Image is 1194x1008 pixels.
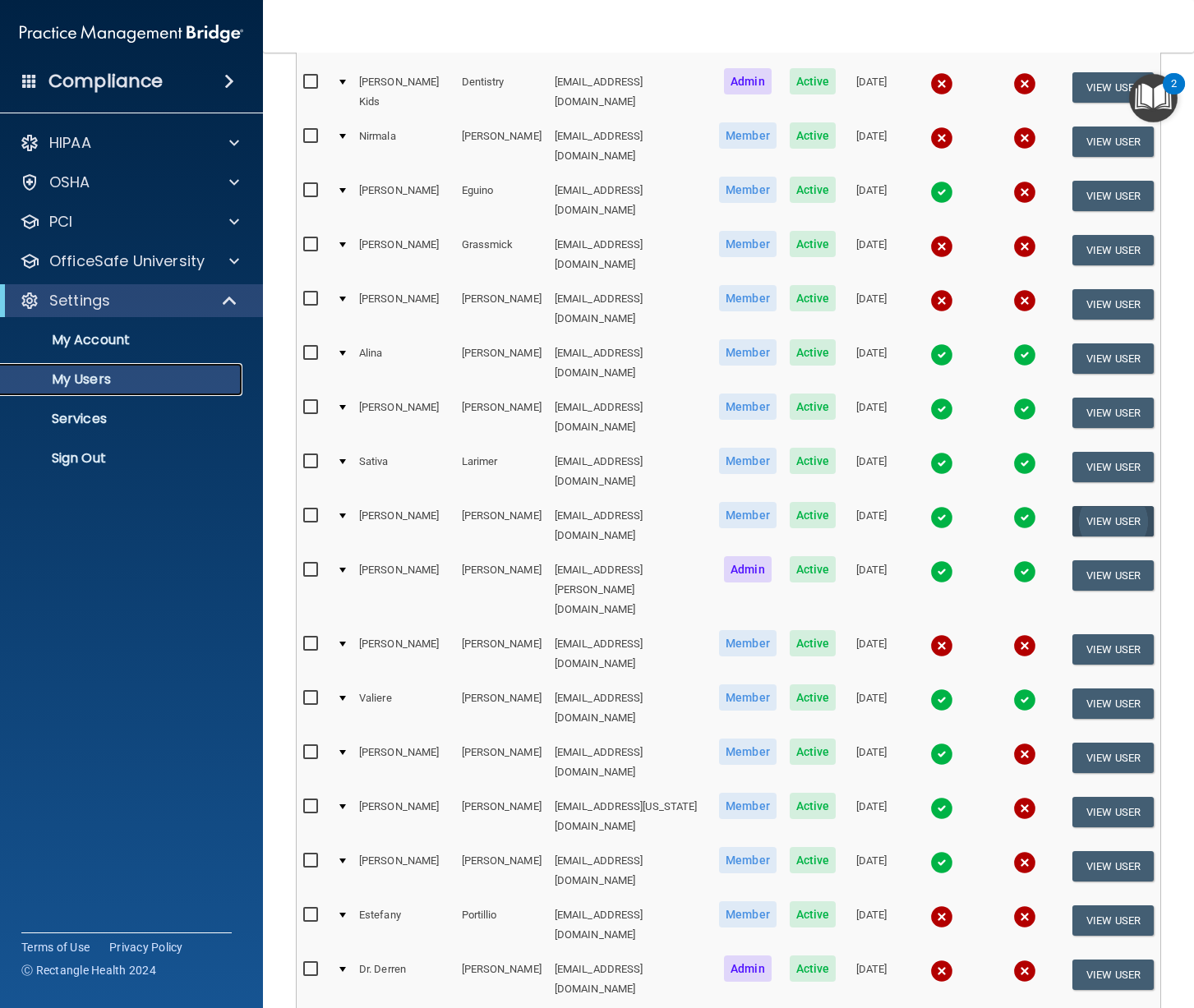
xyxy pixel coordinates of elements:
[1013,235,1036,258] img: cross.ca9f0e7f.svg
[1072,743,1154,773] button: View User
[21,962,156,978] span: Ⓒ Rectangle Health 2024
[724,556,772,582] span: Admin
[353,735,455,789] td: [PERSON_NAME]
[49,291,110,311] p: Settings
[1072,688,1154,719] button: View User
[930,127,953,150] img: cross.ca9f0e7f.svg
[20,212,239,232] a: PCI
[455,390,548,444] td: [PERSON_NAME]
[455,898,548,952] td: Portillio
[790,847,837,873] span: Active
[724,955,772,982] span: Admin
[930,343,953,366] img: tick.e7d51cea.svg
[548,228,712,282] td: [EMAIL_ADDRESS][DOMAIN_NAME]
[719,739,777,765] span: Member
[790,339,837,366] span: Active
[842,228,900,282] td: [DATE]
[790,739,837,765] span: Active
[719,847,777,873] span: Member
[790,68,837,94] span: Active
[719,122,777,149] span: Member
[719,684,777,711] span: Member
[548,336,712,390] td: [EMAIL_ADDRESS][DOMAIN_NAME]
[1171,84,1177,105] div: 2
[719,901,777,927] span: Member
[930,72,953,95] img: cross.ca9f0e7f.svg
[455,681,548,735] td: [PERSON_NAME]
[455,444,548,499] td: Larimer
[353,336,455,390] td: Alina
[842,65,900,119] td: [DATE]
[790,502,837,528] span: Active
[842,444,900,499] td: [DATE]
[790,285,837,311] span: Active
[719,231,777,257] span: Member
[790,448,837,474] span: Active
[455,65,548,119] td: Dentistry
[548,282,712,336] td: [EMAIL_ADDRESS][DOMAIN_NAME]
[1129,74,1178,122] button: Open Resource Center, 2 new notifications
[1013,634,1036,657] img: cross.ca9f0e7f.svg
[548,952,712,1006] td: [EMAIL_ADDRESS][DOMAIN_NAME]
[790,901,837,927] span: Active
[353,282,455,336] td: [PERSON_NAME]
[1013,289,1036,312] img: cross.ca9f0e7f.svg
[930,634,953,657] img: cross.ca9f0e7f.svg
[20,133,239,153] a: HIPAA
[790,684,837,711] span: Active
[49,251,205,271] p: OfficeSafe University
[548,499,712,553] td: [EMAIL_ADDRESS][DOMAIN_NAME]
[1072,72,1154,103] button: View User
[548,444,712,499] td: [EMAIL_ADDRESS][DOMAIN_NAME]
[49,212,72,232] p: PCI
[548,553,712,627] td: [EMAIL_ADDRESS][PERSON_NAME][DOMAIN_NAME]
[790,955,837,982] span: Active
[930,851,953,874] img: tick.e7d51cea.svg
[930,452,953,475] img: tick.e7d51cea.svg
[455,119,548,173] td: [PERSON_NAME]
[790,122,837,149] span: Active
[1072,506,1154,536] button: View User
[20,17,243,50] img: PMB logo
[455,952,548,1006] td: [PERSON_NAME]
[1013,560,1036,583] img: tick.e7d51cea.svg
[548,789,712,844] td: [EMAIL_ADDRESS][US_STATE][DOMAIN_NAME]
[353,119,455,173] td: Nirmala
[842,282,900,336] td: [DATE]
[353,553,455,627] td: [PERSON_NAME]
[353,499,455,553] td: [PERSON_NAME]
[1013,127,1036,150] img: cross.ca9f0e7f.svg
[930,960,953,983] img: cross.ca9f0e7f.svg
[842,627,900,681] td: [DATE]
[1072,398,1154,428] button: View User
[719,177,777,203] span: Member
[353,681,455,735] td: Valiere
[842,119,900,173] td: [DATE]
[1072,452,1154,482] button: View User
[1072,181,1154,211] button: View User
[455,735,548,789] td: [PERSON_NAME]
[1013,797,1036,820] img: cross.ca9f0e7f.svg
[719,285,777,311] span: Member
[1072,960,1154,990] button: View User
[1072,235,1154,265] button: View User
[790,231,837,257] span: Active
[548,390,712,444] td: [EMAIL_ADDRESS][DOMAIN_NAME]
[11,371,235,388] p: My Users
[930,688,953,711] img: tick.e7d51cea.svg
[842,553,900,627] td: [DATE]
[1013,343,1036,366] img: tick.e7d51cea.svg
[455,499,548,553] td: [PERSON_NAME]
[353,952,455,1006] td: Dr. Derren
[1013,398,1036,421] img: tick.e7d51cea.svg
[930,743,953,766] img: tick.e7d51cea.svg
[1072,560,1154,591] button: View User
[1013,181,1036,204] img: cross.ca9f0e7f.svg
[719,793,777,819] span: Member
[842,173,900,228] td: [DATE]
[1013,452,1036,475] img: tick.e7d51cea.svg
[930,506,953,529] img: tick.e7d51cea.svg
[548,898,712,952] td: [EMAIL_ADDRESS][DOMAIN_NAME]
[719,394,777,420] span: Member
[21,939,90,955] a: Terms of Use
